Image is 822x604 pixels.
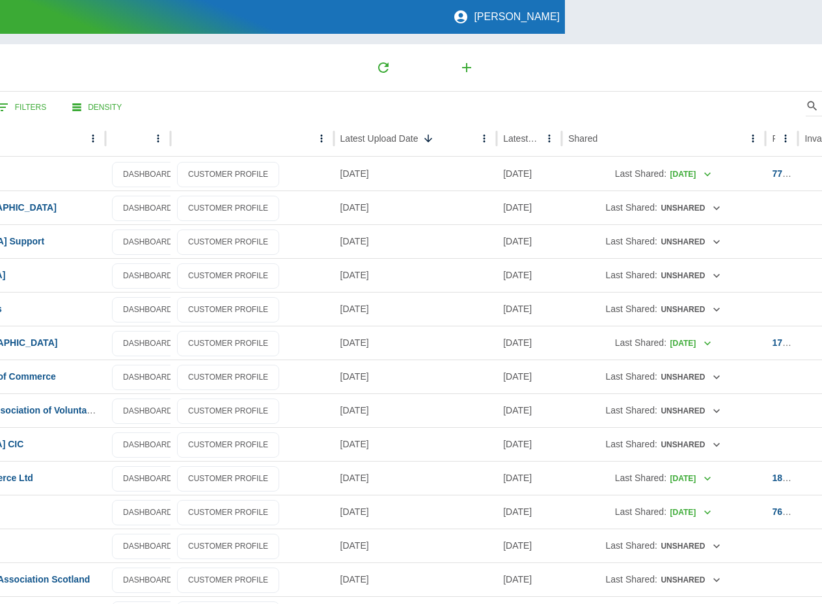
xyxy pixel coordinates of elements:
div: Last Shared: [568,191,759,224]
button: Unshared [660,232,722,252]
button: Shared column menu [744,129,762,148]
div: Last Shared: [568,259,759,292]
a: CUSTOMER PROFILE [177,297,279,322]
a: DASHBOARD [112,230,184,255]
a: CUSTOMER PROFILE [177,399,279,424]
div: 17 Sep 2025 [497,529,562,562]
button: Unshared [660,300,722,320]
div: Last Shared: [568,563,759,596]
button: Unshared [660,401,722,421]
button: Latest Upload Date column menu [475,129,493,148]
a: DASHBOARD [112,466,184,492]
div: 18 Sep 2025 [497,258,562,292]
a: 764183 [772,506,802,517]
button: Sort [419,129,437,148]
div: 07 Oct 2025 [334,427,497,461]
a: CUSTOMER PROFILE [177,196,279,221]
button: Unshared [660,266,722,286]
a: DASHBOARD [112,263,184,289]
a: CUSTOMER PROFILE [177,568,279,593]
div: Last Shared: [568,462,759,495]
button: Ref column menu [776,129,795,148]
div: 07 Oct 2025 [334,461,497,495]
button: Latest Usage column menu [540,129,558,148]
div: 07 Oct 2025 [334,529,497,562]
div: Ref [772,133,775,144]
button: [PERSON_NAME] [448,4,565,30]
div: 07 Oct 2025 [334,292,497,326]
div: 23 Sep 2025 [497,190,562,224]
div: 11 Sep 2025 [497,157,562,190]
div: Last Shared: [568,157,759,190]
div: Last Shared: [568,225,759,258]
button: column menu [312,129,331,148]
a: DASHBOARD [112,365,184,390]
div: 22 Sep 2025 [497,292,562,326]
div: 07 Oct 2025 [334,157,497,190]
a: CUSTOMER PROFILE [177,500,279,525]
div: 07 Oct 2025 [334,326,497,360]
a: DASHBOARD [112,162,184,187]
div: Latest Usage [503,133,539,144]
button: Unshared [660,435,722,455]
a: CUSTOMER PROFILE [177,331,279,356]
div: 07 Oct 2025 [334,258,497,292]
a: CUSTOMER PROFILE [177,432,279,458]
div: Last Shared: [568,326,759,360]
a: 177918491 [772,337,817,348]
div: 02 Oct 2025 [497,461,562,495]
button: Unshared [660,198,722,218]
div: Last Shared: [568,529,759,562]
div: Last Shared: [568,495,759,529]
div: 07 Oct 2025 [334,224,497,258]
div: 07 Oct 2025 [334,393,497,427]
button: Density [62,96,132,120]
div: 07 Oct 2025 [334,562,497,596]
div: Latest Upload Date [340,133,418,144]
a: DASHBOARD [112,196,184,221]
a: 774023 [772,168,802,179]
div: Last Shared: [568,293,759,326]
a: CUSTOMER PROFILE [177,365,279,390]
div: 01 Oct 2025 [497,326,562,360]
div: 21 Sep 2025 [497,495,562,529]
div: 07 Oct 2025 [334,360,497,393]
div: 22 Sep 2025 [497,224,562,258]
button: Unshared [660,570,722,590]
div: 17 Sep 2025 [497,360,562,393]
div: Last Shared: [568,394,759,427]
p: [PERSON_NAME] [474,11,560,23]
div: 07 Oct 2025 [334,495,497,529]
div: Shared [568,133,597,144]
a: DASHBOARD [112,500,184,525]
a: DASHBOARD [112,399,184,424]
div: 19 Sep 2025 [497,562,562,596]
button: Unshared [660,536,722,557]
a: CUSTOMER PROFILE [177,263,279,289]
button: column menu [149,129,167,148]
button: [DATE] [669,164,713,185]
a: DASHBOARD [112,297,184,322]
div: Last Shared: [568,360,759,393]
button: Unshared [660,367,722,387]
button: [DATE] [669,469,713,489]
a: CUSTOMER PROFILE [177,534,279,559]
div: 07 Oct 2025 [334,190,497,224]
a: DASHBOARD [112,331,184,356]
a: 185727900 [772,473,817,483]
a: CUSTOMER PROFILE [177,162,279,187]
button: [DATE] [669,503,713,523]
div: 21 Sep 2025 [497,427,562,461]
button: [DATE] [669,334,713,354]
a: DASHBOARD [112,534,184,559]
a: DASHBOARD [112,568,184,593]
a: CUSTOMER PROFILE [177,230,279,255]
div: Last Shared: [568,428,759,461]
div: 22 Sep 2025 [497,393,562,427]
a: CUSTOMER PROFILE [177,466,279,492]
a: DASHBOARD [112,432,184,458]
button: Name column menu [84,129,102,148]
